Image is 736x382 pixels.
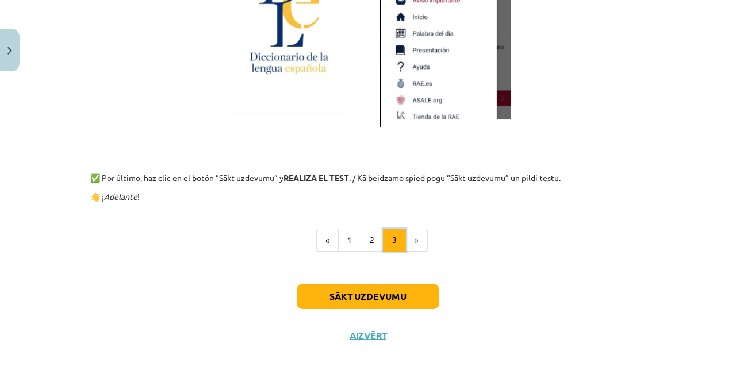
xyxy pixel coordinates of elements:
button: Aizvērt [346,330,390,341]
nav: Page navigation example [90,229,646,252]
button: 1 [338,229,361,252]
b: REALIZA EL TEST [283,172,349,183]
img: icon-close-lesson-0947bae3869378f0d4975bcd49f059093ad1ed9edebbc8119c70593378902aed.svg [7,47,12,55]
button: « [316,229,339,252]
p: ✅ Por último, haz clic en el botón “Sākt uzdevumu” y . / Kā beidzamo spied pogu “Sākt uzdevumu” u... [90,172,646,184]
button: 3 [383,229,406,252]
p: 👋 ¡ ! [90,191,646,203]
button: 2 [361,229,384,252]
i: Adelante [104,191,137,202]
button: Sākt uzdevumu [297,284,439,309]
